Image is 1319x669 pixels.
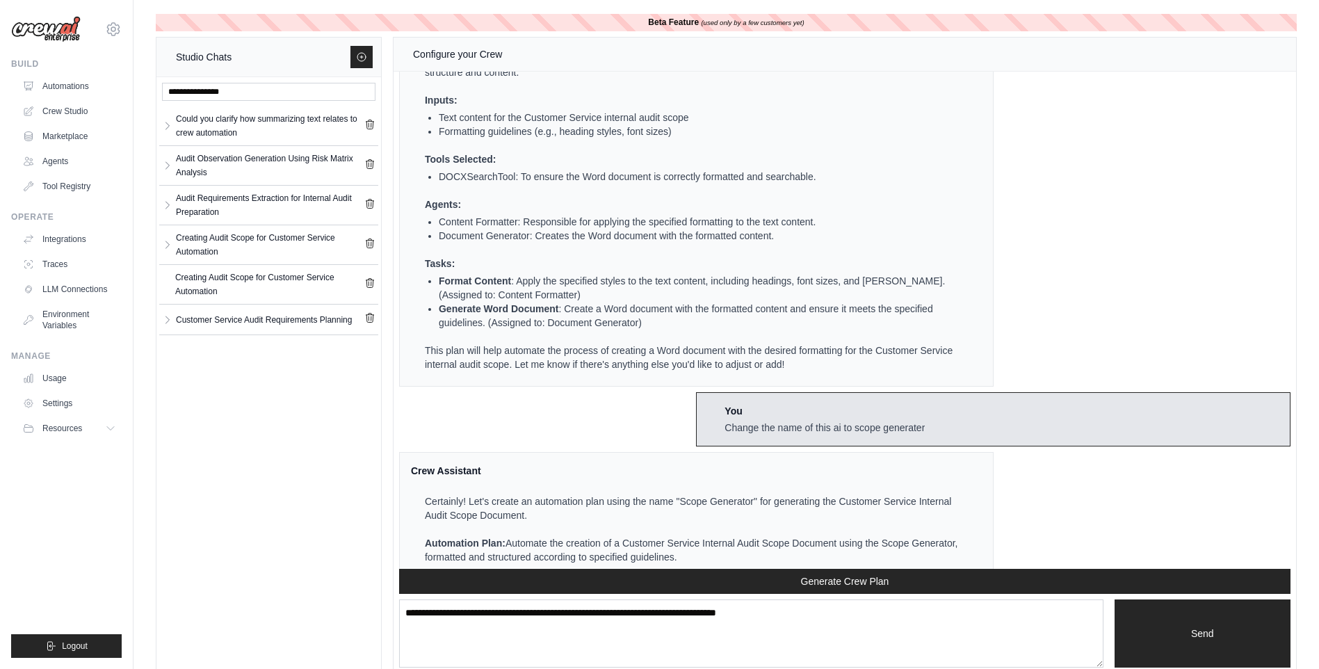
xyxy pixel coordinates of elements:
[11,211,122,223] div: Operate
[425,494,965,522] p: Certainly! Let's create an automation plan using the name "Scope Generator" for generating the Cu...
[439,229,965,243] li: Document Generator: Creates the Word document with the formatted content.
[439,303,558,314] strong: Generate Word Document
[425,536,965,564] p: Automate the creation of a Customer Service Internal Audit Scope Document using the Scope Generat...
[62,640,88,652] span: Logout
[17,392,122,414] a: Settings
[1115,599,1290,668] button: Send
[173,310,364,329] a: Customer Service Audit Requirements Planning
[11,350,122,362] div: Manage
[725,421,925,435] div: Change the name of this ai to scope generater
[11,634,122,658] button: Logout
[411,464,965,478] div: Crew Assistant
[42,423,82,434] span: Resources
[425,344,965,371] p: This plan will help automate the process of creating a Word document with the desired formatting ...
[17,125,122,147] a: Marketplace
[17,150,122,172] a: Agents
[439,302,965,330] li: : Create a Word document with the formatted content and ensure it meets the specified guidelines....
[176,152,364,179] div: Audit Observation Generation Using Risk Matrix Analysis
[176,313,352,327] div: Customer Service Audit Requirements Planning
[176,49,232,65] div: Studio Chats
[176,112,364,140] div: Could you clarify how summarizing text relates to crew automation
[439,274,965,302] li: : Apply the specified styles to the text content, including headings, font sizes, and [PERSON_NAM...
[425,154,496,165] strong: Tools Selected:
[173,191,364,219] a: Audit Requirements Extraction for Internal Audit Preparation
[173,112,364,140] a: Could you clarify how summarizing text relates to crew automation
[17,278,122,300] a: LLM Connections
[17,417,122,440] button: Resources
[11,16,81,42] img: Logo
[413,46,502,63] div: Configure your Crew
[17,303,122,337] a: Environment Variables
[648,17,699,27] b: Beta Feature
[439,275,511,287] strong: Format Content
[17,100,122,122] a: Crew Studio
[439,215,965,229] li: Content Formatter: Responsible for applying the specified formatting to the text content.
[399,569,1290,594] button: Generate Crew Plan
[176,231,364,259] div: Creating Audit Scope for Customer Service Automation
[176,191,364,219] div: Audit Requirements Extraction for Internal Audit Preparation
[425,199,461,210] strong: Agents:
[701,19,804,26] i: (used only by a few customers yet)
[425,95,458,106] strong: Inputs:
[439,124,965,138] li: Formatting guidelines (e.g., heading styles, font sizes)
[11,58,122,70] div: Build
[175,271,364,298] div: Creating Audit Scope for Customer Service Automation
[173,152,364,179] a: Audit Observation Generation Using Risk Matrix Analysis
[725,404,925,418] div: You
[17,175,122,198] a: Tool Registry
[17,228,122,250] a: Integrations
[439,170,965,184] li: DOCXSearchTool: To ensure the Word document is correctly formatted and searchable.
[172,271,364,298] a: Creating Audit Scope for Customer Service Automation
[439,111,965,124] li: Text content for the Customer Service internal audit scope
[425,538,505,549] strong: Automation Plan:
[425,258,455,269] strong: Tasks:
[17,253,122,275] a: Traces
[17,367,122,389] a: Usage
[173,231,364,259] a: Creating Audit Scope for Customer Service Automation
[17,75,122,97] a: Automations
